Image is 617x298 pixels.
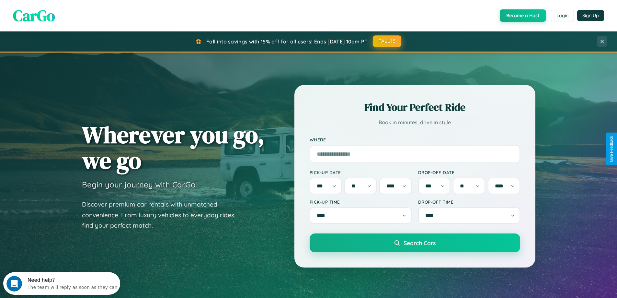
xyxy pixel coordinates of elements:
[500,9,546,22] button: Become a Host
[404,239,436,246] span: Search Cars
[373,35,401,47] button: FALL15
[82,122,265,173] h1: Wherever you go, we go
[310,137,520,142] label: Where
[310,170,412,175] label: Pick-up Date
[310,199,412,205] label: Pick-up Time
[3,272,120,295] iframe: Intercom live chat discovery launcher
[310,100,520,114] h2: Find Your Perfect Ride
[418,199,520,205] label: Drop-off Time
[577,10,604,21] button: Sign Up
[6,276,22,292] iframe: Intercom live chat
[418,170,520,175] label: Drop-off Date
[310,233,520,252] button: Search Cars
[206,38,369,45] span: Fall into savings with 15% off for all users! Ends [DATE] 10am PT.
[609,136,614,162] div: Give Feedback
[13,5,55,26] span: CarGo
[310,118,520,127] p: Book in minutes, drive in style
[24,11,114,18] div: The team will reply as soon as they can
[82,180,196,189] h3: Begin your journey with CarGo
[82,199,244,231] p: Discover premium car rentals with unmatched convenience. From luxury vehicles to everyday rides, ...
[551,10,574,21] button: Login
[24,6,114,11] div: Need help?
[3,3,120,20] div: Open Intercom Messenger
